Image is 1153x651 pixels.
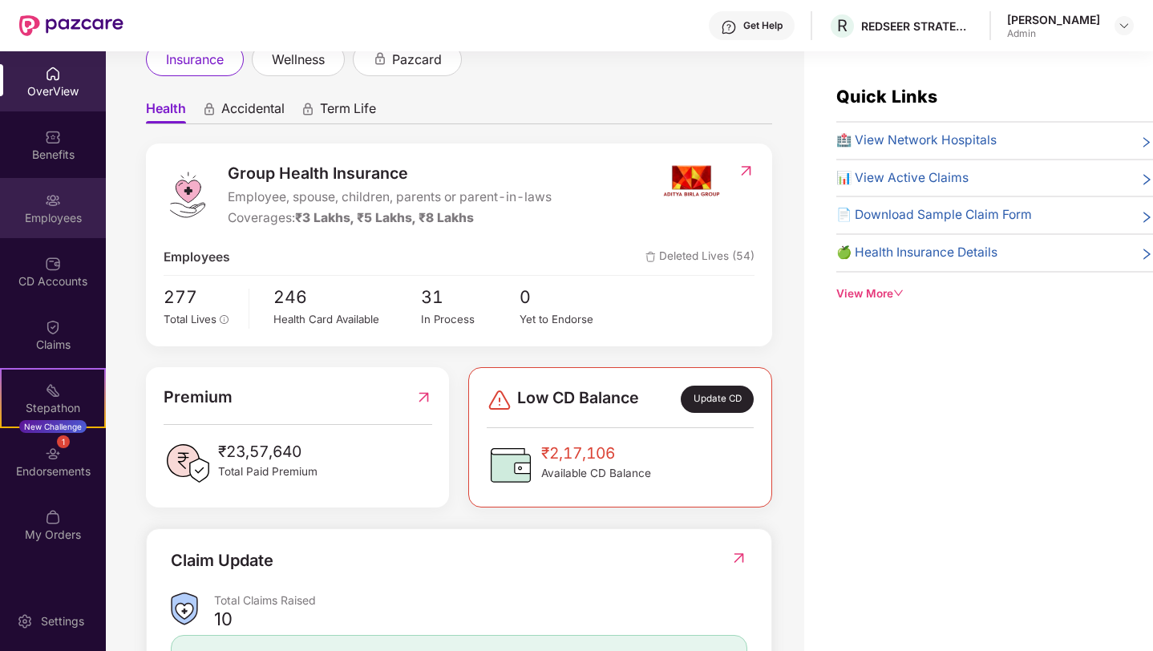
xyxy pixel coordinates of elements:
[373,51,387,66] div: animation
[517,386,639,413] span: Low CD Balance
[295,210,474,225] span: ₹3 Lakhs, ₹5 Lakhs, ₹8 Lakhs
[164,284,237,310] span: 277
[1118,19,1131,32] img: svg+xml;base64,PHN2ZyBpZD0iRHJvcGRvd24tMzJ4MzIiIHhtbG5zPSJodHRwOi8vd3d3LnczLm9yZy8yMDAwL3N2ZyIgd2...
[146,100,186,123] span: Health
[164,248,230,268] span: Employees
[228,188,552,208] span: Employee, spouse, children, parents or parent-in-laws
[45,192,61,208] img: svg+xml;base64,PHN2ZyBpZD0iRW1wbG95ZWVzIiB4bWxucz0iaHR0cDovL3d3dy53My5vcmcvMjAwMC9zdmciIHdpZHRoPS...
[730,550,747,566] img: RedirectIcon
[738,163,755,179] img: RedirectIcon
[1140,208,1153,225] span: right
[228,161,552,186] span: Group Health Insurance
[681,386,754,413] div: Update CD
[19,420,87,433] div: New Challenge
[273,311,421,328] div: Health Card Available
[520,284,618,310] span: 0
[164,385,233,410] span: Premium
[36,613,89,629] div: Settings
[301,102,315,116] div: animation
[45,129,61,145] img: svg+xml;base64,PHN2ZyBpZD0iQmVuZWZpdHMiIHhtbG5zPSJodHRwOi8vd3d3LnczLm9yZy8yMDAwL3N2ZyIgd2lkdGg9Ij...
[214,608,233,630] div: 10
[392,50,442,70] span: pazcard
[273,284,421,310] span: 246
[57,435,70,448] div: 1
[45,382,61,398] img: svg+xml;base64,PHN2ZyB4bWxucz0iaHR0cDovL3d3dy53My5vcmcvMjAwMC9zdmciIHdpZHRoPSIyMSIgaGVpZ2h0PSIyMC...
[45,66,61,82] img: svg+xml;base64,PHN2ZyBpZD0iSG9tZSIgeG1sbnM9Imh0dHA6Ly93d3cudzMub3JnLzIwMDAvc3ZnIiB3aWR0aD0iMjAiIG...
[202,102,216,116] div: animation
[415,385,432,410] img: RedirectIcon
[164,171,212,219] img: logo
[487,441,535,489] img: CDBalanceIcon
[171,548,273,573] div: Claim Update
[520,311,618,328] div: Yet to Endorse
[228,208,552,228] div: Coverages:
[171,592,198,625] img: ClaimsSummaryIcon
[836,131,997,151] span: 🏥 View Network Hospitals
[221,100,285,123] span: Accidental
[421,284,520,310] span: 31
[837,16,848,35] span: R
[893,288,904,299] span: down
[2,400,104,416] div: Stepathon
[218,463,318,480] span: Total Paid Premium
[164,313,216,325] span: Total Lives
[836,285,1153,302] div: View More
[272,50,325,70] span: wellness
[1007,12,1100,27] div: [PERSON_NAME]
[541,441,651,465] span: ₹2,17,106
[743,19,783,32] div: Get Help
[836,168,969,188] span: 📊 View Active Claims
[1140,246,1153,263] span: right
[17,613,33,629] img: svg+xml;base64,PHN2ZyBpZD0iU2V0dGluZy0yMHgyMCIgeG1sbnM9Imh0dHA6Ly93d3cudzMub3JnLzIwMDAvc3ZnIiB3aW...
[721,19,737,35] img: svg+xml;base64,PHN2ZyBpZD0iSGVscC0zMngzMiIgeG1sbnM9Imh0dHA6Ly93d3cudzMub3JnLzIwMDAvc3ZnIiB3aWR0aD...
[45,446,61,462] img: svg+xml;base64,PHN2ZyBpZD0iRW5kb3JzZW1lbnRzIiB4bWxucz0iaHR0cDovL3d3dy53My5vcmcvMjAwMC9zdmciIHdpZH...
[45,509,61,525] img: svg+xml;base64,PHN2ZyBpZD0iTXlfT3JkZXJzIiBkYXRhLW5hbWU9Ik15IE9yZGVycyIgeG1sbnM9Imh0dHA6Ly93d3cudz...
[861,18,973,34] div: REDSEER STRATEGY CONSULTANTS PRIVATE
[836,243,997,263] span: 🍏 Health Insurance Details
[1007,27,1100,40] div: Admin
[45,319,61,335] img: svg+xml;base64,PHN2ZyBpZD0iQ2xhaW0iIHhtbG5zPSJodHRwOi8vd3d3LnczLm9yZy8yMDAwL3N2ZyIgd2lkdGg9IjIwIi...
[836,86,937,107] span: Quick Links
[214,592,747,608] div: Total Claims Raised
[661,161,722,201] img: insurerIcon
[220,315,229,325] span: info-circle
[645,248,755,268] span: Deleted Lives (54)
[421,311,520,328] div: In Process
[1140,134,1153,151] span: right
[164,439,212,487] img: PaidPremiumIcon
[218,439,318,463] span: ₹23,57,640
[487,387,512,413] img: svg+xml;base64,PHN2ZyBpZD0iRGFuZ2VyLTMyeDMyIiB4bWxucz0iaHR0cDovL3d3dy53My5vcmcvMjAwMC9zdmciIHdpZH...
[645,252,656,262] img: deleteIcon
[166,50,224,70] span: insurance
[320,100,376,123] span: Term Life
[541,465,651,482] span: Available CD Balance
[1140,172,1153,188] span: right
[836,205,1032,225] span: 📄 Download Sample Claim Form
[19,15,123,36] img: New Pazcare Logo
[45,256,61,272] img: svg+xml;base64,PHN2ZyBpZD0iQ0RfQWNjb3VudHMiIGRhdGEtbmFtZT0iQ0QgQWNjb3VudHMiIHhtbG5zPSJodHRwOi8vd3...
